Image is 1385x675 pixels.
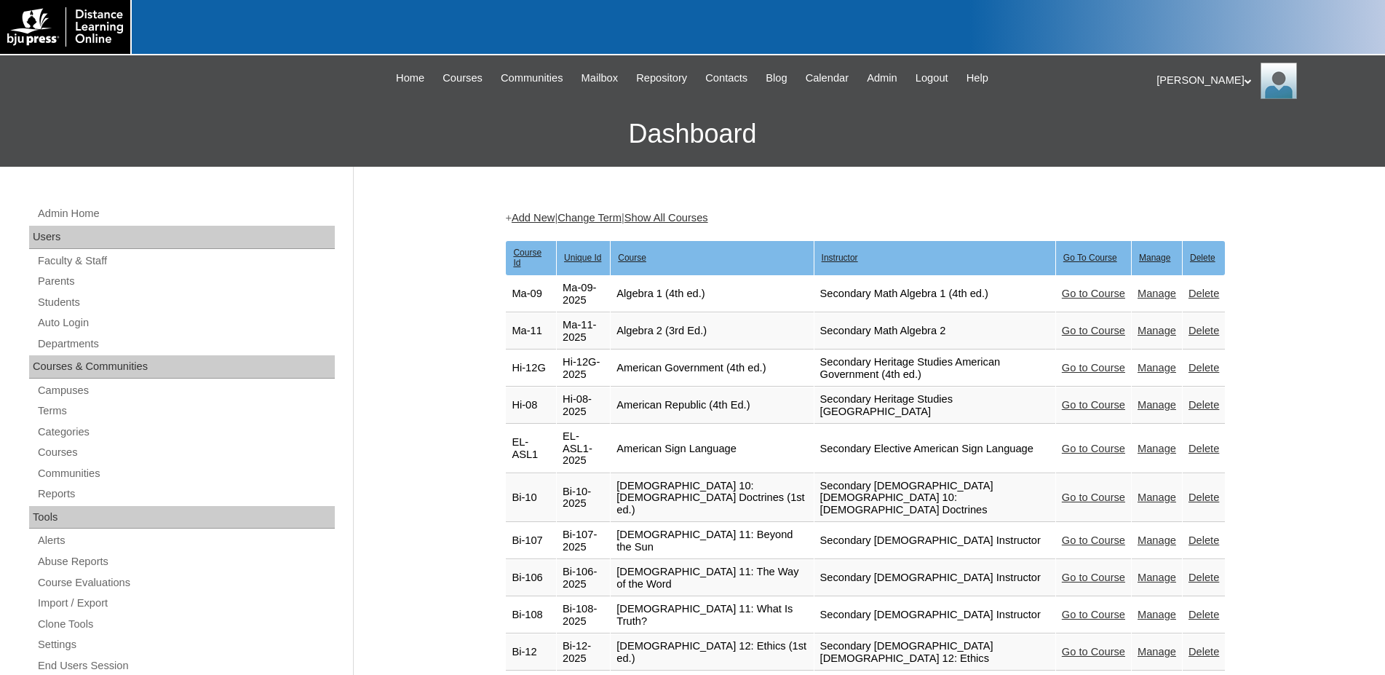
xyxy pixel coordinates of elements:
[36,574,335,592] a: Course Evaluations
[36,205,335,223] a: Admin Home
[611,560,813,596] td: [DEMOGRAPHIC_DATA] 11: The Way of the Word
[36,553,335,571] a: Abuse Reports
[611,634,813,671] td: [DEMOGRAPHIC_DATA] 12: Ethics (1st ed.)
[1188,646,1219,658] a: Delete
[512,212,555,224] a: Add New
[1190,253,1215,263] u: Delete
[705,70,747,87] span: Contacts
[1138,288,1176,299] a: Manage
[814,276,1055,312] td: Secondary Math Algebra 1 (4th ed.)
[967,70,988,87] span: Help
[36,485,335,503] a: Reports
[766,70,787,87] span: Blog
[814,560,1055,596] td: Secondary [DEMOGRAPHIC_DATA] Instructor
[1062,399,1125,411] a: Go to Course
[814,634,1055,671] td: Secondary [DEMOGRAPHIC_DATA] [DEMOGRAPHIC_DATA] 12: Ethics
[557,474,610,523] td: Bi-10-2025
[506,474,556,523] td: Bi-10
[814,597,1055,633] td: Secondary [DEMOGRAPHIC_DATA] Instructor
[611,474,813,523] td: [DEMOGRAPHIC_DATA] 10: [DEMOGRAPHIC_DATA] Doctrines (1st ed.)
[557,387,610,424] td: Hi-08-2025
[611,523,813,559] td: [DEMOGRAPHIC_DATA] 11: Beyond the Sun
[1188,325,1219,336] a: Delete
[1188,443,1219,454] a: Delete
[1188,399,1219,411] a: Delete
[36,402,335,420] a: Terms
[557,425,610,473] td: EL-ASL1-2025
[443,70,483,87] span: Courses
[1062,443,1125,454] a: Go to Course
[1188,362,1219,374] a: Delete
[814,425,1055,473] td: Secondary Elective American Sign Language
[758,70,794,87] a: Blog
[1138,325,1176,336] a: Manage
[1188,534,1219,546] a: Delete
[822,253,858,263] u: Instructor
[611,350,813,387] td: American Government (4th ed.)
[36,636,335,654] a: Settings
[36,594,335,612] a: Import / Export
[36,615,335,633] a: Clone Tools
[506,276,556,312] td: Ma-09
[1138,443,1176,454] a: Manage
[1138,362,1176,374] a: Manage
[611,387,813,424] td: American Republic (4th Ed.)
[29,355,335,379] div: Courses & Communities
[506,387,556,424] td: Hi-08
[564,253,601,263] u: Unique Id
[36,532,335,550] a: Alerts
[611,276,813,312] td: Algebra 1 (4th ed.)
[36,314,335,332] a: Auto Login
[814,387,1055,424] td: Secondary Heritage Studies [GEOGRAPHIC_DATA]
[506,313,556,350] td: Ma-11
[1138,572,1176,583] a: Manage
[557,597,610,633] td: Bi-108-2025
[557,634,610,671] td: Bi-12-2025
[557,560,610,596] td: Bi-106-2025
[557,350,610,387] td: Hi-12G-2025
[36,423,335,441] a: Categories
[698,70,755,87] a: Contacts
[798,70,856,87] a: Calendar
[493,70,571,87] a: Communities
[916,70,948,87] span: Logout
[908,70,956,87] a: Logout
[618,253,646,263] u: Course
[1062,362,1125,374] a: Go to Course
[36,443,335,462] a: Courses
[29,506,335,529] div: Tools
[557,276,610,312] td: Ma-09-2025
[1156,63,1370,99] div: [PERSON_NAME]
[1188,609,1219,620] a: Delete
[557,313,610,350] td: Ma-11-2025
[501,70,563,87] span: Communities
[36,657,335,675] a: End Users Session
[1063,253,1117,263] u: Go To Course
[36,335,335,353] a: Departments
[1062,288,1125,299] a: Go to Course
[814,523,1055,559] td: Secondary [DEMOGRAPHIC_DATA] Instructor
[435,70,490,87] a: Courses
[1138,492,1176,503] a: Manage
[36,252,335,270] a: Faculty & Staff
[506,634,556,671] td: Bi-12
[506,523,556,559] td: Bi-107
[1188,572,1219,583] a: Delete
[1062,572,1125,583] a: Go to Course
[36,293,335,312] a: Students
[1062,492,1125,503] a: Go to Course
[814,474,1055,523] td: Secondary [DEMOGRAPHIC_DATA] [DEMOGRAPHIC_DATA] 10: [DEMOGRAPHIC_DATA] Doctrines
[574,70,626,87] a: Mailbox
[624,212,708,224] a: Show All Courses
[7,101,1378,167] h3: Dashboard
[36,465,335,483] a: Communities
[1138,646,1176,658] a: Manage
[389,70,432,87] a: Home
[36,272,335,291] a: Parents
[582,70,619,87] span: Mailbox
[611,313,813,350] td: Algebra 2 (3rd Ed.)
[1138,534,1176,546] a: Manage
[629,70,694,87] a: Repository
[505,210,1226,226] div: + | |
[1261,63,1297,99] img: Pam Miller / Distance Learning Online Staff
